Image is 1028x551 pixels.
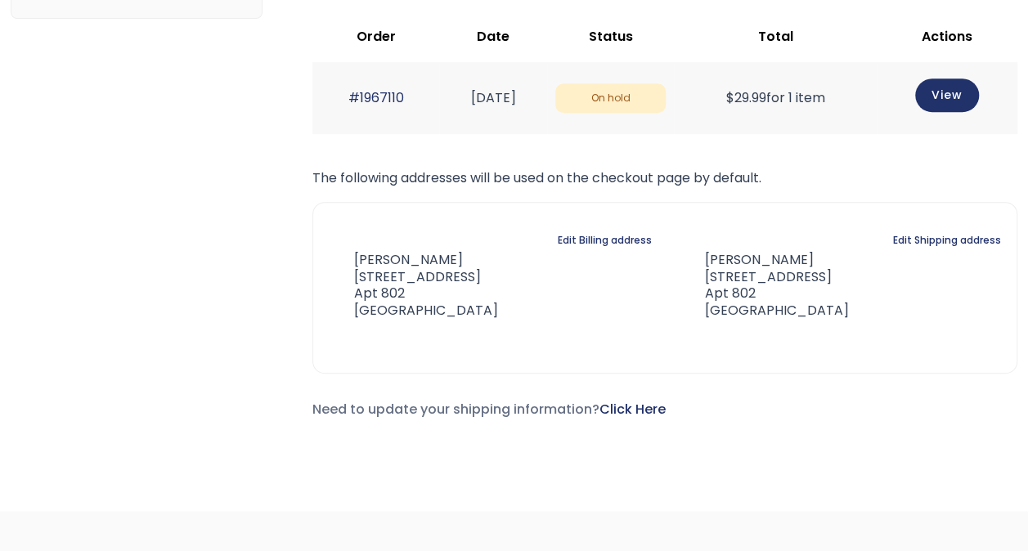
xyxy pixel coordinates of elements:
span: 29.99 [725,88,765,107]
a: Edit Shipping address [892,229,1000,252]
a: #1967110 [348,88,404,107]
span: Date [477,27,510,46]
address: [PERSON_NAME] [STREET_ADDRESS] Apt 802 [GEOGRAPHIC_DATA] [679,252,849,320]
span: Status [588,27,632,46]
td: for 1 item [674,62,877,133]
span: On hold [555,83,666,114]
span: Order [357,27,396,46]
address: [PERSON_NAME] [STREET_ADDRESS] Apt 802 [GEOGRAPHIC_DATA] [330,252,498,320]
span: Actions [922,27,972,46]
span: Need to update your shipping information? [312,400,666,419]
span: Total [757,27,792,46]
span: $ [725,88,734,107]
a: Edit Billing address [558,229,652,252]
a: View [915,78,979,112]
p: The following addresses will be used on the checkout page by default. [312,167,1017,190]
a: Click Here [599,400,666,419]
time: [DATE] [470,88,515,107]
